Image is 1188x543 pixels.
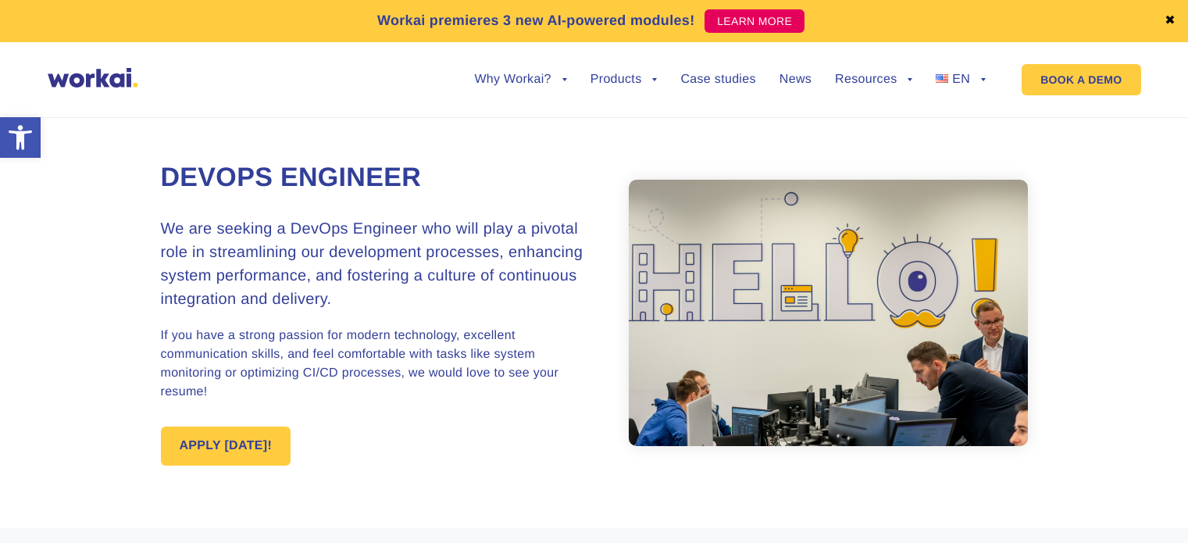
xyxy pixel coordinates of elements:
a: APPLY [DATE]! [161,427,291,466]
a: ✖ [1165,15,1176,27]
a: News [780,73,812,86]
span: EN [952,73,970,86]
a: Why Workai? [474,73,566,86]
h3: We are seeking a DevOps Engineer who will play a pivotal role in streamlining our development pro... [161,217,594,311]
a: Products [590,73,658,86]
a: Resources [835,73,912,86]
p: If you have a strong passion for modern technology, excellent communication skills, and feel comf... [161,327,594,402]
a: LEARN MORE [705,9,804,33]
h1: DevOps Engineer [161,160,594,196]
a: Case studies [680,73,755,86]
p: Workai premieres 3 new AI-powered modules! [377,10,695,31]
a: BOOK A DEMO [1022,64,1140,95]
